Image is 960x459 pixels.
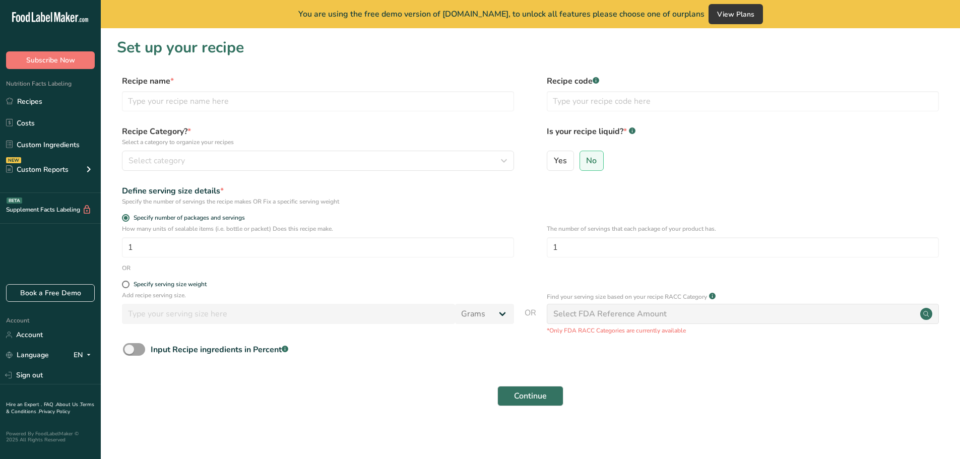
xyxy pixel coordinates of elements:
span: Yes [554,156,567,166]
div: BETA [7,198,22,204]
div: Define serving size details [122,185,514,197]
input: Type your recipe name here [122,91,514,111]
a: About Us . [56,401,80,408]
p: Add recipe serving size. [122,291,514,300]
p: How many units of sealable items (i.e. bottle or packet) Does this recipe make. [122,224,514,233]
h1: Set up your recipe [117,36,944,59]
label: Recipe Category? [122,125,514,147]
div: Specify serving size weight [134,281,207,288]
p: Select a category to organize your recipes [122,138,514,147]
span: Select category [129,155,185,167]
a: Hire an Expert . [6,401,42,408]
span: No [586,156,597,166]
span: plans [684,9,705,20]
a: Book a Free Demo [6,284,95,302]
div: Custom Reports [6,164,69,175]
div: EN [74,349,95,361]
span: Subscribe Now [26,55,75,65]
div: Select FDA Reference Amount [553,308,667,320]
div: Powered By FoodLabelMaker © 2025 All Rights Reserved [6,431,95,443]
button: Continue [497,386,563,406]
label: Recipe code [547,75,939,87]
div: OR [122,264,131,273]
a: Terms & Conditions . [6,401,94,415]
button: Select category [122,151,514,171]
span: Continue [514,390,547,402]
p: *Only FDA RACC Categories are currently available [547,326,939,335]
input: Type your serving size here [122,304,455,324]
input: Type your recipe code here [547,91,939,111]
a: Language [6,346,49,364]
button: View Plans [709,4,763,24]
p: Find your serving size based on your recipe RACC Category [547,292,707,301]
label: Is your recipe liquid? [547,125,939,147]
div: NEW [6,157,21,163]
span: You are using the free demo version of [DOMAIN_NAME], to unlock all features please choose one of... [298,8,705,20]
a: Privacy Policy [39,408,70,415]
div: Specify the number of servings the recipe makes OR Fix a specific serving weight [122,197,514,206]
label: Recipe name [122,75,514,87]
button: Subscribe Now [6,51,95,69]
a: FAQ . [44,401,56,408]
span: Specify number of packages and servings [130,214,245,222]
span: OR [525,307,536,335]
span: View Plans [717,10,754,19]
div: Input Recipe ingredients in Percent [151,344,288,356]
p: The number of servings that each package of your product has. [547,224,939,233]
